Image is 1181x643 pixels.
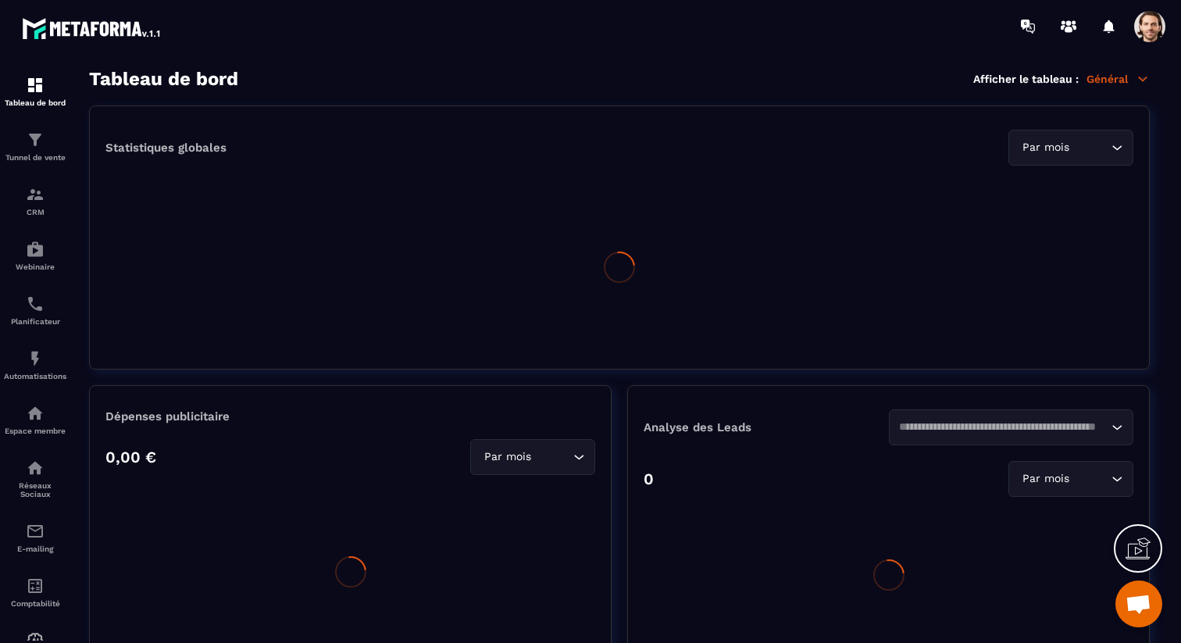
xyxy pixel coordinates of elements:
[4,228,66,283] a: automationsautomationsWebinaire
[4,447,66,510] a: social-networksocial-networkRéseaux Sociaux
[4,565,66,620] a: accountantaccountantComptabilité
[26,349,45,368] img: automations
[4,545,66,553] p: E-mailing
[4,208,66,216] p: CRM
[889,409,1134,445] div: Search for option
[22,14,162,42] img: logo
[4,64,66,119] a: formationformationTableau de bord
[4,392,66,447] a: automationsautomationsEspace membre
[644,420,889,434] p: Analyse des Leads
[4,317,66,326] p: Planificateur
[4,153,66,162] p: Tunnel de vente
[4,119,66,173] a: formationformationTunnel de vente
[1072,139,1108,156] input: Search for option
[26,295,45,313] img: scheduler
[644,470,654,488] p: 0
[89,68,238,90] h3: Tableau de bord
[480,448,534,466] span: Par mois
[1019,139,1072,156] span: Par mois
[1115,580,1162,627] a: Ouvrir le chat
[105,409,595,423] p: Dépenses publicitaire
[105,141,227,155] p: Statistiques globales
[26,76,45,95] img: formation
[26,240,45,259] img: automations
[1019,470,1072,488] span: Par mois
[4,599,66,608] p: Comptabilité
[4,481,66,498] p: Réseaux Sociaux
[26,522,45,541] img: email
[1008,130,1133,166] div: Search for option
[26,404,45,423] img: automations
[4,510,66,565] a: emailemailE-mailing
[4,283,66,338] a: schedulerschedulerPlanificateur
[4,427,66,435] p: Espace membre
[470,439,595,475] div: Search for option
[899,419,1108,436] input: Search for option
[973,73,1079,85] p: Afficher le tableau :
[26,185,45,204] img: formation
[534,448,569,466] input: Search for option
[4,173,66,228] a: formationformationCRM
[4,338,66,392] a: automationsautomationsAutomatisations
[4,98,66,107] p: Tableau de bord
[4,372,66,380] p: Automatisations
[105,448,156,466] p: 0,00 €
[1086,72,1150,86] p: Général
[26,130,45,149] img: formation
[26,459,45,477] img: social-network
[26,577,45,595] img: accountant
[4,263,66,271] p: Webinaire
[1072,470,1108,488] input: Search for option
[1008,461,1133,497] div: Search for option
